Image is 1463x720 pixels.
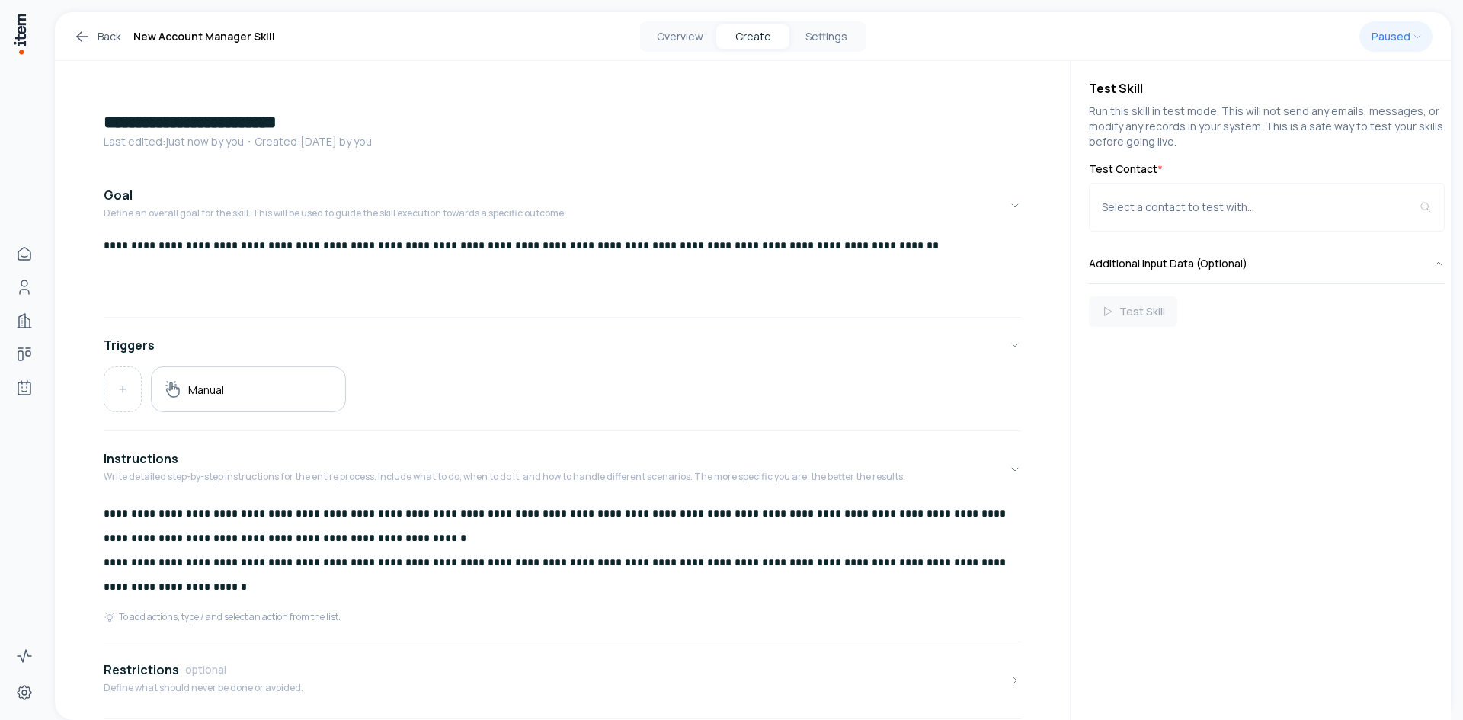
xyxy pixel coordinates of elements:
[104,501,1021,635] div: InstructionsWrite detailed step-by-step instructions for the entire process. Include what to do, ...
[73,27,121,46] a: Back
[104,324,1021,366] button: Triggers
[104,471,905,483] p: Write detailed step-by-step instructions for the entire process. Include what to do, when to do i...
[104,207,566,219] p: Define an overall goal for the skill. This will be used to guide the skill execution towards a sp...
[9,339,40,370] a: Deals
[9,238,40,269] a: Home
[1102,200,1420,215] div: Select a contact to test with...
[104,682,303,694] p: Define what should never be done or avoided.
[12,12,27,56] img: Item Brain Logo
[104,336,155,354] h4: Triggers
[789,24,863,49] button: Settings
[104,611,341,623] div: To add actions, type / and select an action from the list.
[9,306,40,336] a: Companies
[104,661,179,679] h4: Restrictions
[104,450,178,468] h4: Instructions
[1089,79,1445,98] h4: Test Skill
[716,24,789,49] button: Create
[133,27,275,46] h1: New Account Manager Skill
[9,373,40,403] a: Agents
[1089,104,1445,149] p: Run this skill in test mode. This will not send any emails, messages, or modify any records in yo...
[9,641,40,671] a: Activity
[1089,162,1445,177] label: Test Contact
[1089,244,1445,283] button: Additional Input Data (Optional)
[104,134,1021,149] p: Last edited: just now by you ・Created: [DATE] by you
[104,437,1021,501] button: InstructionsWrite detailed step-by-step instructions for the entire process. Include what to do, ...
[104,186,133,204] h4: Goal
[185,662,226,677] span: optional
[188,382,224,397] h5: Manual
[9,677,40,708] a: Settings
[104,648,1021,712] button: RestrictionsoptionalDefine what should never be done or avoided.
[104,238,1021,311] div: GoalDefine an overall goal for the skill. This will be used to guide the skill execution towards ...
[9,272,40,302] a: People
[104,174,1021,238] button: GoalDefine an overall goal for the skill. This will be used to guide the skill execution towards ...
[104,366,1021,424] div: Triggers
[643,24,716,49] button: Overview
